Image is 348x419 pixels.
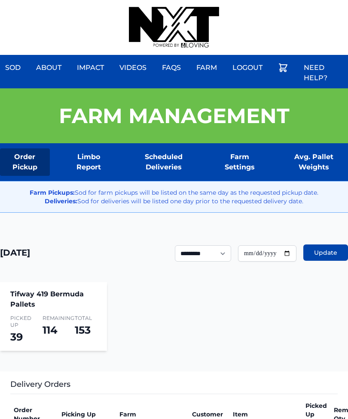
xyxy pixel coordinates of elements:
a: Logout [227,57,268,78]
strong: Farm Pickups: [30,189,75,196]
span: 39 [10,331,23,343]
a: Limbo Report [64,148,114,176]
a: Farm Settings [214,148,266,176]
span: Update [314,248,337,257]
a: Videos [114,57,152,78]
button: Update [303,244,348,261]
a: FAQs [157,57,186,78]
a: Impact [72,57,109,78]
img: nextdaysod.com Logo [129,7,219,48]
a: About [31,57,67,78]
strong: Deliveries: [45,197,77,205]
span: 153 [75,324,91,336]
span: Total [75,315,97,322]
span: Remaining [43,315,64,322]
a: Farm [191,57,222,78]
a: Scheduled Deliveries [128,148,200,176]
span: 114 [43,324,58,336]
a: Avg. Pallet Weights [279,148,348,176]
a: Need Help? [299,57,348,88]
h4: Tifway 419 Bermuda Pallets [10,289,97,310]
h3: Delivery Orders [10,378,338,394]
h1: Farm Management [59,106,290,126]
span: Picked Up [10,315,32,329]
